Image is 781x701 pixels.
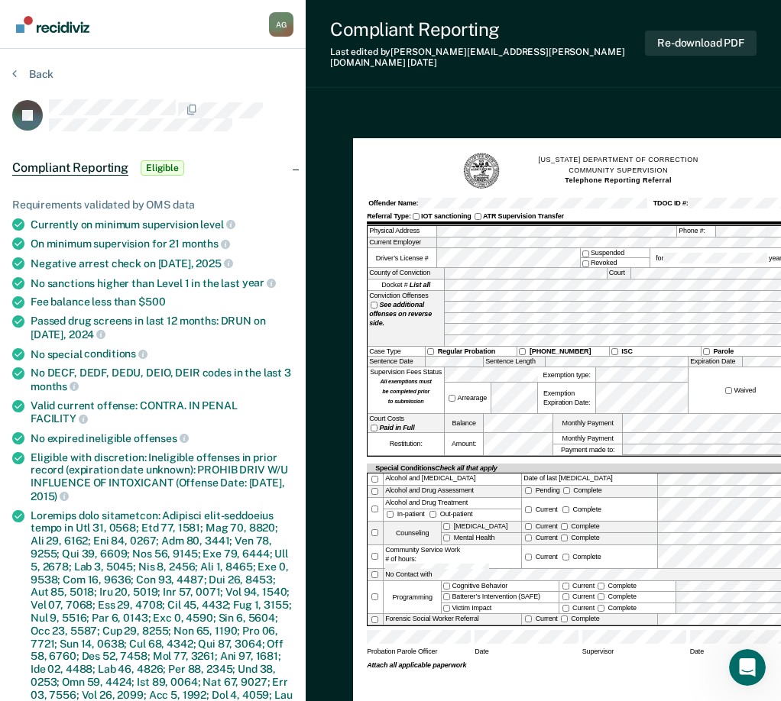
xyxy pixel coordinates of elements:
div: No DECF, DEDF, DEDU, DEIO, DEIR codes in the last 3 [31,367,293,392]
input: [PHONE_NUMBER] [519,348,526,355]
span: level [200,218,235,231]
button: Re-download PDF [645,31,757,56]
input: Current [525,554,532,560]
img: TN Seal [462,152,501,190]
input: Current [525,506,532,513]
label: Complete [561,506,603,513]
div: Currently on minimum supervision [31,218,293,231]
strong: TDOC ID #: [653,199,689,207]
input: Cognitive Behavior [443,583,450,590]
label: Monthly Payment [553,414,622,432]
label: Victim Impact [442,603,558,614]
strong: ATR Supervision Transfer [483,212,564,220]
label: Current Employer [368,237,436,248]
label: Suspended [581,248,650,257]
div: Community Service Work # of hours: [384,545,521,568]
strong: Referral Type: [367,212,411,220]
div: Forensic Social Worker Referral [384,614,521,625]
input: ISC [611,348,618,355]
span: 2024 [69,328,105,341]
div: Alcohol and Drug Assessment [384,486,521,497]
label: Current [561,582,596,590]
span: Check all that apply [435,464,497,472]
label: Pending [523,486,562,494]
span: months [182,237,230,250]
div: Negative arrest check on [DATE], [31,257,293,270]
span: $500 [138,296,165,308]
span: 2015) [31,490,69,502]
input: Complete [562,506,569,513]
div: Requirements validated by OMS data [12,199,293,212]
label: Court [608,268,630,279]
input: Victim Impact [443,605,450,612]
h1: [US_STATE] DEPARTMENT OF CORRECTION COMMUNITY SUPERVISION [539,155,698,186]
input: Batterer’s Intervention (SAFE) [443,593,450,600]
strong: ISC [621,347,633,355]
div: Conviction Offenses [368,291,444,346]
div: No special [31,347,293,361]
div: Eligible with discretion: Ineligible offenses in prior record (expiration date unknown): PROHIB D... [31,451,293,503]
input: for years. [663,253,767,263]
input: Arrearage [449,395,455,402]
label: Waived [724,386,757,395]
input: Complete [562,554,569,560]
strong: Paid in Full [379,424,414,431]
span: Docket # [381,280,430,289]
span: FACILITY [31,412,88,425]
label: [MEDICAL_DATA] [442,522,521,533]
input: Revoked [582,260,589,267]
label: Exemption type: [538,367,595,382]
input: In-patient [387,511,394,518]
input: Current [562,593,569,600]
input: Regular Probation [427,348,434,355]
input: Complete [598,605,604,612]
label: Complete [559,534,601,541]
strong: IOT sanctioning [421,212,472,220]
strong: Offender Name: [368,199,418,207]
div: Alcohol and Drug Treatment [384,498,521,509]
input: Complete [561,535,568,541]
input: ATR Supervision Transfer [475,213,481,220]
strong: List all [410,281,430,289]
iframe: Intercom live chat [729,649,766,686]
span: Date [475,648,578,661]
label: Cognitive Behavior [442,581,558,592]
span: year [242,276,276,289]
input: Paid in Full [371,425,378,431]
div: No sanctions higher than Level 1 in the last [31,276,293,290]
label: Revoked [581,258,650,267]
input: Out-patient [429,511,436,518]
label: Amount: [445,433,483,454]
button: Profile dropdown button [269,12,293,37]
input: Current [525,615,532,622]
label: Current [561,593,596,600]
button: Back [12,67,53,81]
div: Passed drug screens in last 12 months: DRUN on [DATE], [31,315,293,341]
label: Batterer’s Intervention (SAFE) [442,592,558,602]
label: Complete [559,615,601,622]
label: Complete [596,593,638,600]
label: Complete [596,582,638,590]
input: Complete [561,523,568,530]
div: Court Costs [368,414,444,432]
input: Current [562,583,569,590]
span: offenses [134,432,189,444]
span: [DATE] [407,57,436,68]
div: Programming [384,581,441,614]
div: Valid current offense: CONTRA. IN PENAL [31,399,293,425]
input: IOT sanctioning [413,213,420,220]
div: Fee balance less than [31,296,293,309]
input: Suspended [582,250,589,257]
div: Compliant Reporting [330,18,645,40]
input: See additional offenses on reverse side. [371,302,378,309]
div: Complete [561,553,603,560]
div: On minimum supervision for 21 [31,237,293,250]
span: Probation Parole Officer [367,648,471,661]
strong: Telephone Reporting Referral [565,176,672,184]
label: Physical Address [368,226,436,237]
label: Date of last [MEDICAL_DATA] [522,473,657,485]
label: Complete [559,522,601,530]
span: conditions [84,347,147,360]
div: Counseling [384,522,441,544]
input: Complete [598,593,604,600]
